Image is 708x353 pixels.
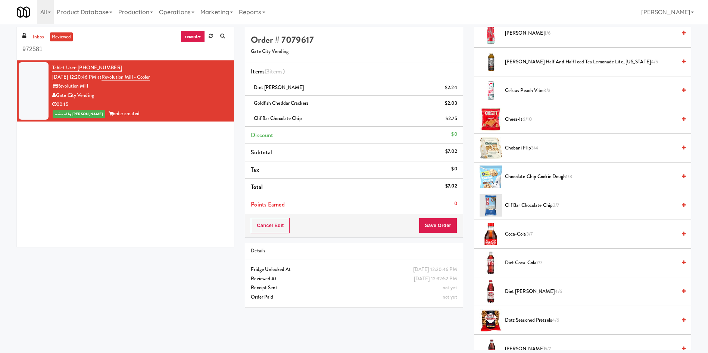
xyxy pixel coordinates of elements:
[502,201,686,210] div: Clif Bar Chocolate Chip2/7
[505,258,676,268] span: Diet Coca-Cola
[451,164,457,174] div: $0
[526,230,533,237] span: 3/7
[52,91,228,100] div: Gate City Vending
[505,230,676,239] span: Coca-Cola
[443,293,457,300] span: not yet
[502,144,686,153] div: Chobani Flip3/4
[531,144,538,151] span: 3/4
[52,82,228,91] div: Revolution Mill
[31,32,46,42] a: inbox
[251,49,457,54] h5: Gate City Vending
[414,274,457,284] div: [DATE] 12:32:52 PM
[254,100,308,107] span: Goldfish Cheddar Crackers
[17,60,234,122] li: Tablet User· [PHONE_NUMBER][DATE] 12:20:46 PM atRevolution Mill - CoolerRevolution MillGate City ...
[505,115,676,124] span: Cheez-It
[505,287,676,296] span: Diet [PERSON_NAME]
[543,87,550,94] span: 3/3
[552,316,559,324] span: 4/6
[555,288,562,295] span: 4/6
[52,100,228,109] div: 00:15
[419,218,457,233] button: Save Order
[545,29,551,37] span: 1/6
[443,284,457,291] span: not yet
[269,67,283,76] ng-pluralize: items
[251,166,259,174] span: Tax
[502,316,686,325] div: Dotz Seasoned Pretzels4/6
[265,67,285,76] span: (3 )
[413,265,457,274] div: [DATE] 12:20:46 PM
[251,283,457,293] div: Receipt Sent
[502,86,686,95] div: Celsius Peach Vibe3/3
[454,199,457,208] div: 0
[251,218,290,233] button: Cancel Edit
[109,110,140,117] span: order created
[502,287,686,296] div: Diet [PERSON_NAME]4/6
[502,172,686,182] div: Chocolate Chip Cookie Dough1/3
[502,115,686,124] div: Cheez-It6/10
[52,64,122,72] a: Tablet User· [PHONE_NUMBER]
[505,86,676,95] span: Celsius Peach Vibe
[445,182,457,191] div: $7.02
[251,274,457,284] div: Reviewed At
[505,57,676,67] span: [PERSON_NAME] Half and Half Iced Tea Lemonade Lite, [US_STATE]
[251,183,263,191] span: Total
[505,316,676,325] span: Dotz Seasoned Pretzels
[446,114,457,123] div: $2.75
[102,73,150,81] a: Revolution Mill - Cooler
[251,148,272,157] span: Subtotal
[22,42,228,56] input: Search vision orders
[505,29,676,38] span: [PERSON_NAME]
[553,202,559,209] span: 2/7
[251,35,457,45] h4: Order # 7079617
[52,73,102,81] span: [DATE] 12:20:46 PM at
[17,6,30,19] img: Micromart
[251,246,457,256] div: Details
[251,131,273,139] span: Discount
[502,258,686,268] div: Diet Coca-Cola7/7
[505,172,676,182] span: Chocolate Chip Cookie Dough
[251,265,457,274] div: Fridge Unlocked At
[545,345,551,352] span: 5/7
[254,115,302,122] span: Clif Bar Chocolate Chip
[566,173,572,180] span: 1/3
[523,116,531,123] span: 6/10
[502,57,686,67] div: [PERSON_NAME] Half and Half Iced Tea Lemonade Lite, [US_STATE]4/5
[502,230,686,239] div: Coca-Cola3/7
[50,32,73,42] a: reviewed
[445,147,457,156] div: $7.02
[251,67,284,76] span: Items
[505,201,676,210] span: Clif Bar Chocolate Chip
[502,29,686,38] div: [PERSON_NAME]1/6
[181,31,205,42] a: recent
[505,144,676,153] span: Chobani Flip
[445,99,457,108] div: $2.03
[251,200,284,209] span: Points Earned
[451,130,457,139] div: $0
[536,259,542,266] span: 7/7
[75,64,122,71] span: · [PHONE_NUMBER]
[53,110,105,118] span: reviewed by [PERSON_NAME]
[445,83,457,92] div: $2.24
[651,58,658,65] span: 4/5
[251,293,457,302] div: Order Paid
[254,84,304,91] span: Diet [PERSON_NAME]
